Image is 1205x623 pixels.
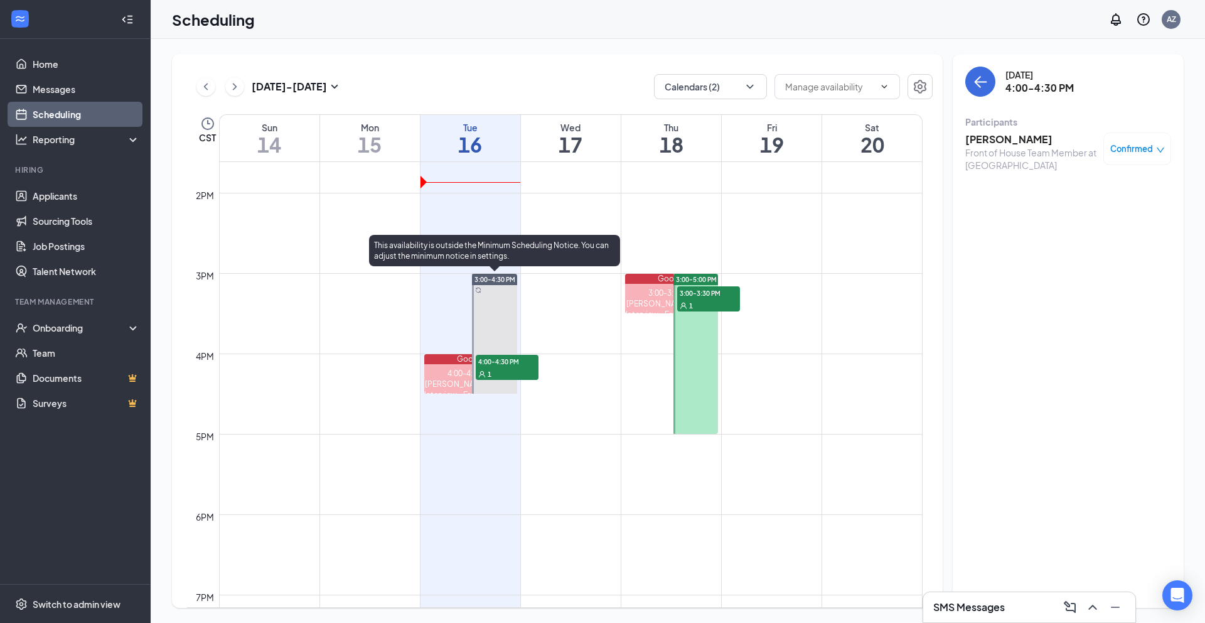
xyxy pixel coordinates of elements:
[172,9,255,30] h1: Scheduling
[822,115,922,161] a: September 20, 2025
[193,430,217,443] div: 5pm
[478,371,486,378] svg: User
[676,275,717,284] span: 3:00-5:00 PM
[621,121,721,134] div: Thu
[420,134,520,155] h1: 16
[33,598,120,610] div: Switch to admin view
[677,286,740,299] span: 3:00-3:30 PM
[1005,68,1074,81] div: [DATE]
[228,79,241,94] svg: ChevronRight
[1156,146,1165,154] span: down
[621,134,721,155] h1: 18
[913,79,928,94] svg: Settings
[474,275,515,284] span: 3:00-4:30 PM
[33,102,140,127] a: Scheduling
[200,116,215,131] svg: Clock
[822,121,922,134] div: Sat
[15,322,28,334] svg: UserCheck
[193,510,217,524] div: 6pm
[1060,597,1080,617] button: ComposeMessage
[488,370,491,379] span: 1
[744,80,756,93] svg: ChevronDown
[33,366,140,391] a: DocumentsCrown
[722,121,822,134] div: Fri
[220,121,319,134] div: Sun
[680,302,687,310] svg: User
[521,134,621,155] h1: 17
[965,133,1097,146] h3: [PERSON_NAME]
[965,146,1097,171] div: Front of House Team Member at [GEOGRAPHIC_DATA]
[420,115,520,161] a: September 16, 2025
[424,379,517,421] div: [PERSON_NAME] (Onsite Interview - Front of House Team Member at [GEOGRAPHIC_DATA])
[785,80,874,94] input: Manage availability
[320,134,420,155] h1: 15
[33,391,140,416] a: SurveysCrown
[933,600,1005,614] h3: SMS Messages
[1063,600,1078,615] svg: ComposeMessage
[369,235,620,266] div: This availability is outside the Minimum Scheduling Notice. You can adjust the minimum notice in ...
[33,340,140,366] a: Team
[199,131,216,144] span: CST
[521,115,621,161] a: September 17, 2025
[33,133,141,146] div: Reporting
[521,121,621,134] div: Wed
[320,115,420,161] a: September 15, 2025
[1162,580,1192,610] div: Open Intercom Messenger
[33,234,140,259] a: Job Postings
[1110,143,1153,155] span: Confirmed
[476,355,538,367] span: 4:00-4:30 PM
[1108,12,1123,27] svg: Notifications
[15,296,137,307] div: Team Management
[14,13,26,25] svg: WorkstreamLogo
[252,80,327,94] h3: [DATE] - [DATE]
[625,288,718,298] div: 3:00-3:30 PM
[654,74,767,99] button: Calendars (2)ChevronDown
[220,134,319,155] h1: 14
[193,349,217,363] div: 4pm
[908,74,933,99] button: Settings
[193,188,217,202] div: 2pm
[965,67,995,97] button: back-button
[193,269,217,283] div: 3pm
[822,134,922,155] h1: 20
[621,115,721,161] a: September 18, 2025
[424,354,517,364] div: Google
[475,287,481,293] svg: Sync
[225,77,244,96] button: ChevronRight
[1105,597,1125,617] button: Minimize
[973,74,988,89] svg: ArrowLeft
[424,368,517,379] div: 4:00-4:30 PM
[722,115,822,161] a: September 19, 2025
[33,209,140,234] a: Sourcing Tools
[327,79,342,94] svg: SmallChevronDown
[15,598,28,610] svg: Settings
[15,133,28,146] svg: Analysis
[33,77,140,102] a: Messages
[625,298,718,341] div: [PERSON_NAME] (Onsite Interview - Front of House Team Member at [GEOGRAPHIC_DATA])
[121,13,134,26] svg: Collapse
[1167,14,1176,24] div: AZ
[965,116,1171,128] div: Participants
[320,121,420,134] div: Mon
[33,51,140,77] a: Home
[1136,12,1151,27] svg: QuestionInfo
[1005,81,1074,95] h3: 4:00-4:30 PM
[220,115,319,161] a: September 14, 2025
[196,77,215,96] button: ChevronLeft
[689,301,693,310] span: 1
[15,165,137,175] div: Hiring
[33,183,140,209] a: Applicants
[879,82,889,92] svg: ChevronDown
[722,134,822,155] h1: 19
[1108,600,1123,615] svg: Minimize
[200,79,212,94] svg: ChevronLeft
[33,322,129,334] div: Onboarding
[193,590,217,604] div: 7pm
[625,274,718,284] div: Google
[33,259,140,284] a: Talent Network
[420,121,520,134] div: Tue
[1083,597,1103,617] button: ChevronUp
[1085,600,1100,615] svg: ChevronUp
